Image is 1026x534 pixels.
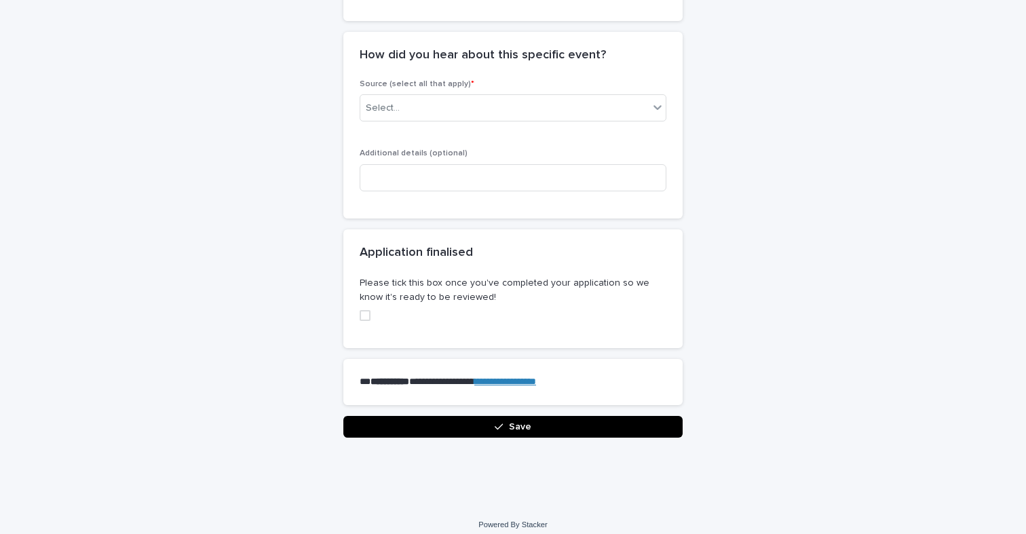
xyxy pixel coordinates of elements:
[360,149,468,157] span: Additional details (optional)
[360,48,606,63] h2: How did you hear about this specific event?
[343,416,683,438] button: Save
[360,80,474,88] span: Source (select all that apply)
[360,276,666,305] p: Please tick this box once you've completed your application so we know it's ready to be reviewed!
[478,520,547,529] a: Powered By Stacker
[509,422,531,432] span: Save
[366,101,400,115] div: Select...
[360,246,473,261] h2: Application finalised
